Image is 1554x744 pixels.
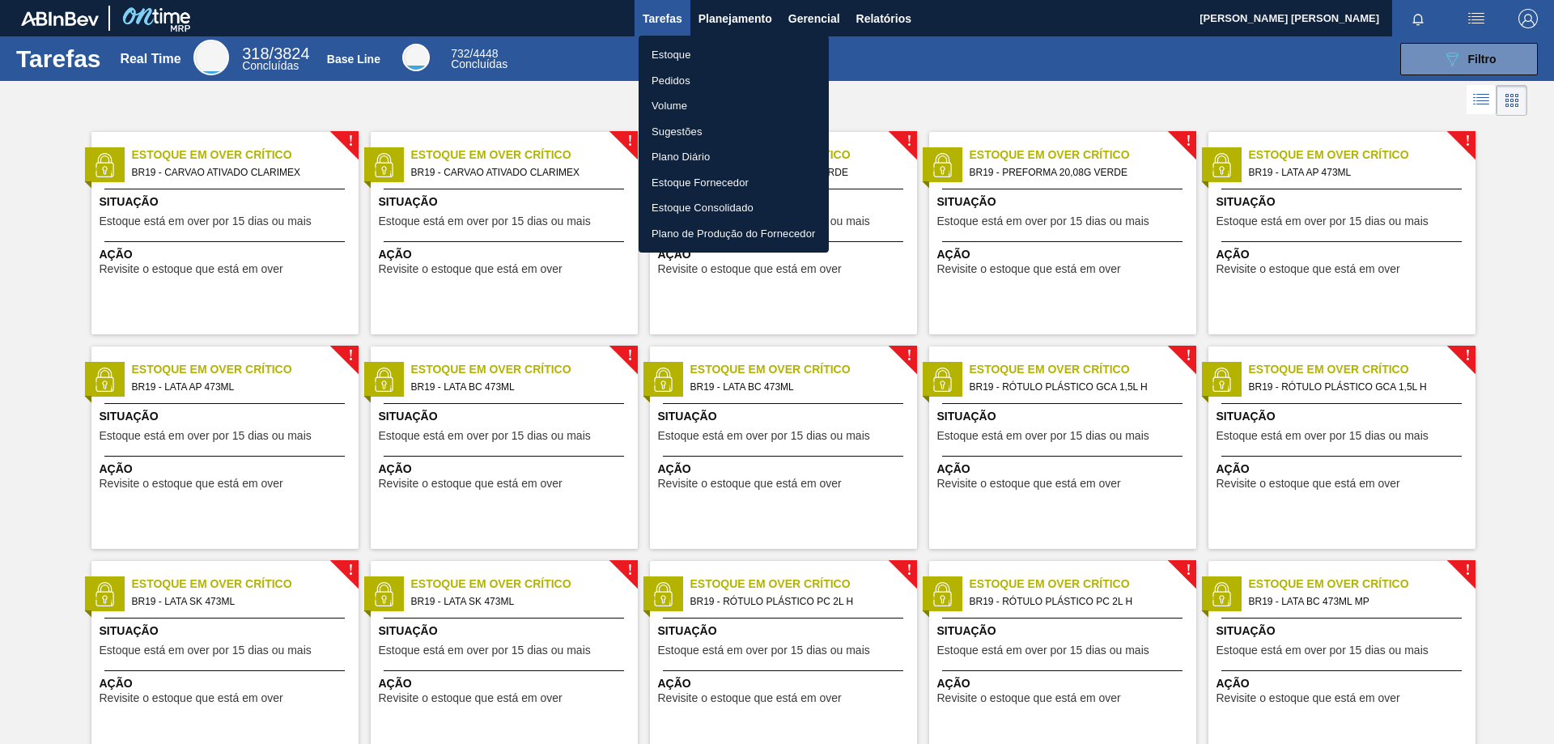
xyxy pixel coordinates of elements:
a: Estoque Consolidado [639,195,829,221]
a: Plano Diário [639,144,829,170]
a: Estoque Fornecedor [639,170,829,196]
a: Estoque [639,42,829,68]
a: Volume [639,93,829,119]
a: Pedidos [639,68,829,94]
a: Sugestões [639,119,829,145]
a: Plano de Produção do Fornecedor [639,221,829,247]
